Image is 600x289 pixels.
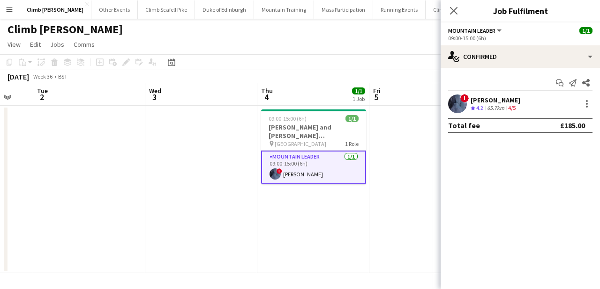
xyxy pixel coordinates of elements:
[471,96,520,104] div: [PERSON_NAME]
[269,115,307,122] span: 09:00-15:00 (6h)
[148,92,161,102] span: 3
[345,115,359,122] span: 1/1
[448,121,480,130] div: Total fee
[275,140,326,147] span: [GEOGRAPHIC_DATA]
[579,27,592,34] span: 1/1
[476,104,483,111] span: 4.2
[58,73,67,80] div: BST
[261,151,366,184] app-card-role: Mountain Leader1/109:00-15:00 (6h)![PERSON_NAME]
[508,104,516,111] app-skills-label: 4/5
[7,40,21,49] span: View
[74,40,95,49] span: Comms
[261,87,273,95] span: Thu
[149,87,161,95] span: Wed
[277,168,282,174] span: !
[373,87,381,95] span: Fri
[50,40,64,49] span: Jobs
[46,38,68,51] a: Jobs
[448,27,495,34] span: Mountain Leader
[26,38,45,51] a: Edit
[138,0,195,19] button: Climb Scafell Pike
[485,104,506,112] div: 65.7km
[345,140,359,147] span: 1 Role
[91,0,138,19] button: Other Events
[254,0,314,19] button: Mountain Training
[260,92,273,102] span: 4
[261,109,366,184] app-job-card: 09:00-15:00 (6h)1/1[PERSON_NAME] and [PERSON_NAME] [PERSON_NAME] Lomond day - S25Q2BN-9595 [GEOGR...
[7,72,29,81] div: [DATE]
[352,95,365,102] div: 1 Job
[261,123,366,140] h3: [PERSON_NAME] and [PERSON_NAME] [PERSON_NAME] Lomond day - S25Q2BN-9595
[426,0,479,19] button: Climb Snowdon
[7,22,123,36] h1: Climb [PERSON_NAME]
[37,87,48,95] span: Tue
[31,73,54,80] span: Week 36
[314,0,373,19] button: Mass Participation
[441,45,600,68] div: Confirmed
[19,0,91,19] button: Climb [PERSON_NAME]
[36,92,48,102] span: 2
[372,92,381,102] span: 5
[373,0,426,19] button: Running Events
[460,94,469,102] span: !
[352,87,365,94] span: 1/1
[441,5,600,17] h3: Job Fulfilment
[30,40,41,49] span: Edit
[448,27,503,34] button: Mountain Leader
[560,121,585,130] div: £185.00
[448,35,592,42] div: 09:00-15:00 (6h)
[195,0,254,19] button: Duke of Edinburgh
[4,38,24,51] a: View
[70,38,98,51] a: Comms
